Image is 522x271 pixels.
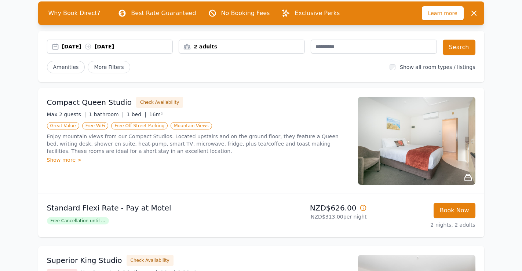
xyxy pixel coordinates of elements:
[149,111,163,117] span: 16m²
[43,6,106,21] span: Why Book Direct?
[434,203,475,218] button: Book Now
[400,64,475,70] label: Show all room types / listings
[47,97,132,107] h3: Compact Queen Studio
[179,43,304,50] div: 2 adults
[47,61,85,73] button: Amenities
[47,133,349,155] p: Enjoy mountain views from our Compact Studios. Located upstairs and on the ground floor, they fea...
[111,122,168,129] span: Free Off-Street Parking
[131,9,196,18] p: Best Rate Guaranteed
[62,43,173,50] div: [DATE] [DATE]
[295,9,340,18] p: Exclusive Perks
[373,221,475,228] p: 2 nights, 2 adults
[82,122,109,129] span: Free WiFi
[47,156,349,164] div: Show more >
[127,255,174,266] button: Check Availability
[89,111,124,117] span: 1 bathroom |
[47,217,109,224] span: Free Cancellation until ...
[47,111,86,117] span: Max 2 guests |
[47,122,79,129] span: Great Value
[264,203,367,213] p: NZD$626.00
[221,9,270,18] p: No Booking Fees
[422,6,464,20] span: Learn more
[136,97,183,108] button: Check Availability
[88,61,130,73] span: More Filters
[127,111,146,117] span: 1 bed |
[171,122,212,129] span: Mountain Views
[443,40,475,55] button: Search
[264,213,367,220] p: NZD$313.00 per night
[47,255,122,265] h3: Superior King Studio
[47,203,258,213] p: Standard Flexi Rate - Pay at Motel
